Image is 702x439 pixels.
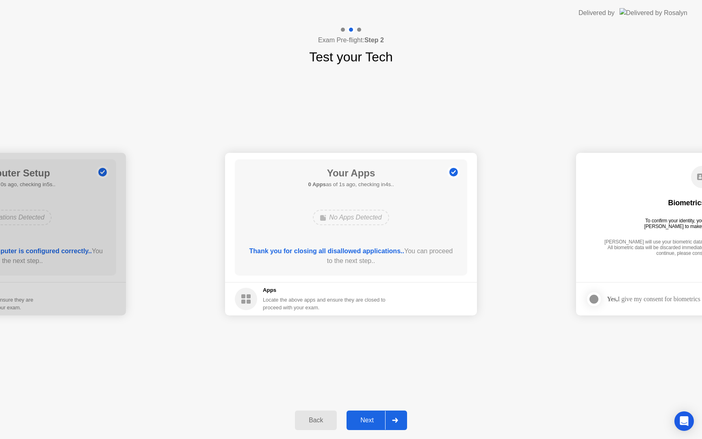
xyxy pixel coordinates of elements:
button: Back [295,411,337,430]
b: 0 Apps [308,181,326,187]
h1: Your Apps [308,166,394,180]
button: Next [347,411,407,430]
div: You can proceed to the next step.. [247,246,456,266]
h5: as of 1s ago, checking in4s.. [308,180,394,189]
div: Next [349,417,385,424]
b: Step 2 [364,37,384,43]
img: Delivered by Rosalyn [620,8,687,17]
strong: Yes, [607,296,617,302]
div: Locate the above apps and ensure they are closed to proceed with your exam. [263,296,386,311]
div: No Apps Detected [313,210,389,225]
h1: Test your Tech [309,47,393,67]
div: Delivered by [578,8,615,18]
h5: Apps [263,286,386,294]
h4: Exam Pre-flight: [318,35,384,45]
b: Thank you for closing all disallowed applications.. [249,248,404,254]
div: Open Intercom Messenger [674,411,694,431]
div: Back [297,417,334,424]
